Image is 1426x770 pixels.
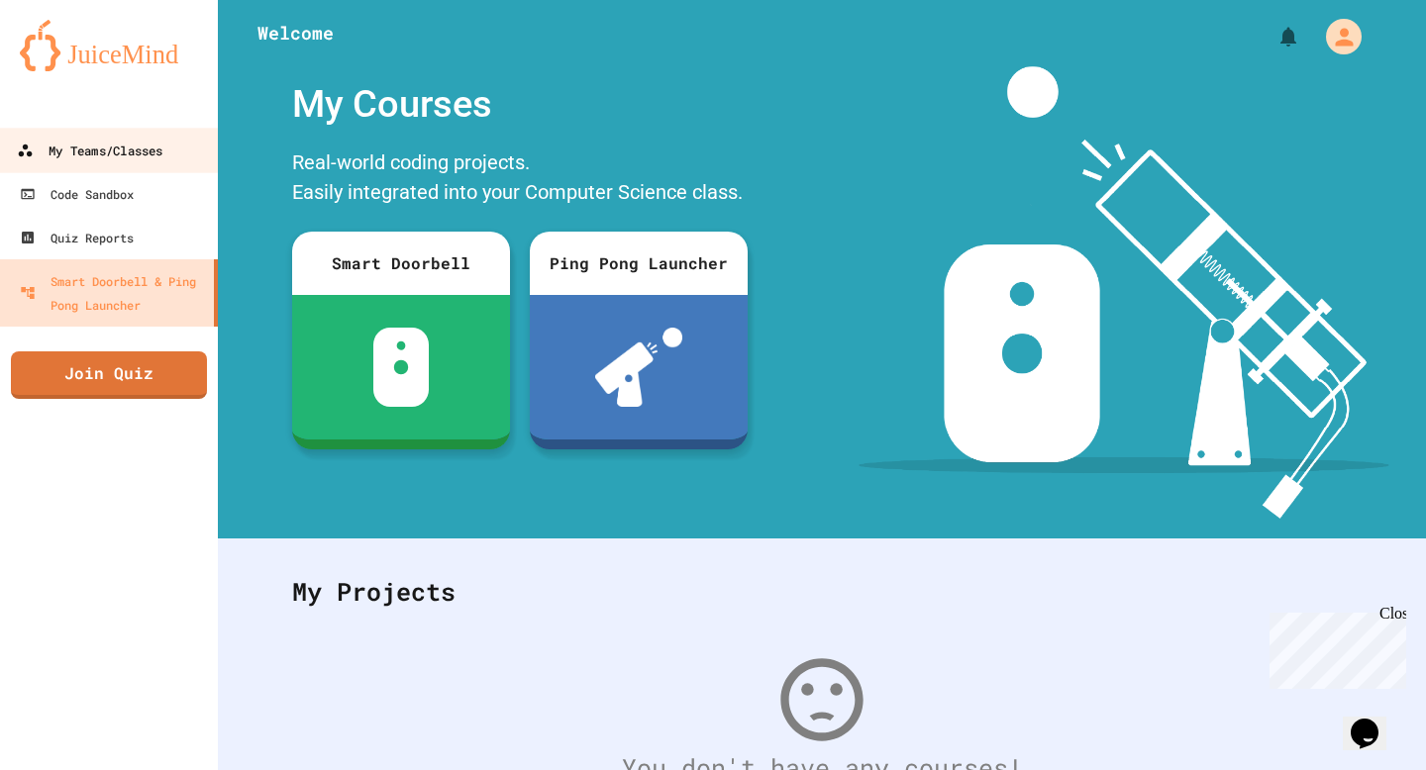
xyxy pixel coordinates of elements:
[859,66,1389,519] img: banner-image-my-projects.png
[1305,14,1367,59] div: My Account
[20,20,198,71] img: logo-orange.svg
[1240,20,1305,53] div: My Notifications
[530,232,748,295] div: Ping Pong Launcher
[11,351,207,399] a: Join Quiz
[272,553,1372,630] div: My Projects
[20,226,134,249] div: Quiz Reports
[20,182,134,206] div: Code Sandbox
[20,269,206,317] div: Smart Doorbell & Ping Pong Launcher
[1262,605,1406,689] iframe: chat widget
[292,232,510,295] div: Smart Doorbell
[1343,691,1406,750] iframe: chat widget
[17,139,162,163] div: My Teams/Classes
[282,143,758,217] div: Real-world coding projects. Easily integrated into your Computer Science class.
[282,66,758,143] div: My Courses
[8,8,137,126] div: Chat with us now!Close
[595,328,683,407] img: ppl-with-ball.png
[373,328,430,407] img: sdb-white.svg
